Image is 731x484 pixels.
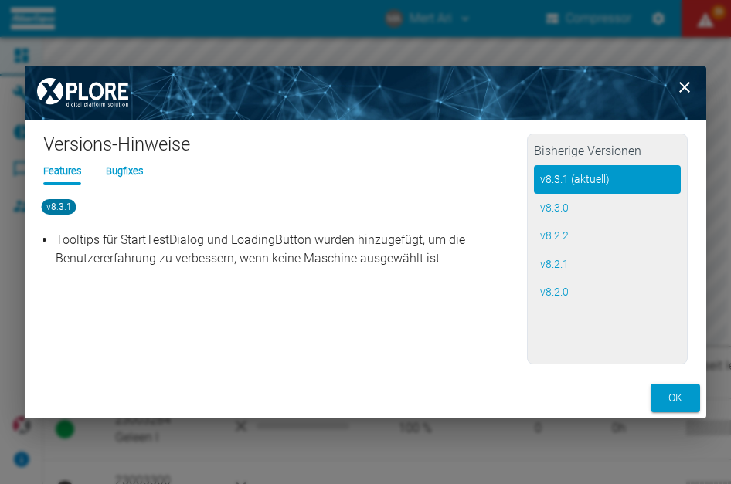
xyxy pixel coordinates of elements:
button: v8.3.0 [534,194,682,222]
img: background image [25,66,706,120]
li: Features [43,164,81,178]
h2: Bisherige Versionen [534,140,682,165]
h1: Versions-Hinweise [43,133,527,164]
button: close [669,72,700,103]
button: ok [651,384,700,412]
li: Bugfixes [106,164,143,178]
button: v8.2.2 [534,222,682,250]
span: v8.3.1 [42,199,76,215]
button: v8.2.1 [534,250,682,279]
img: XPLORE Logo [25,66,141,120]
p: Tooltips für StartTestDialog und LoadingButton wurden hinzugefügt, um die Benutzererfahrung zu ve... [56,231,522,268]
button: v8.2.0 [534,278,682,306]
button: v8.3.1 (aktuell) [534,165,682,194]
